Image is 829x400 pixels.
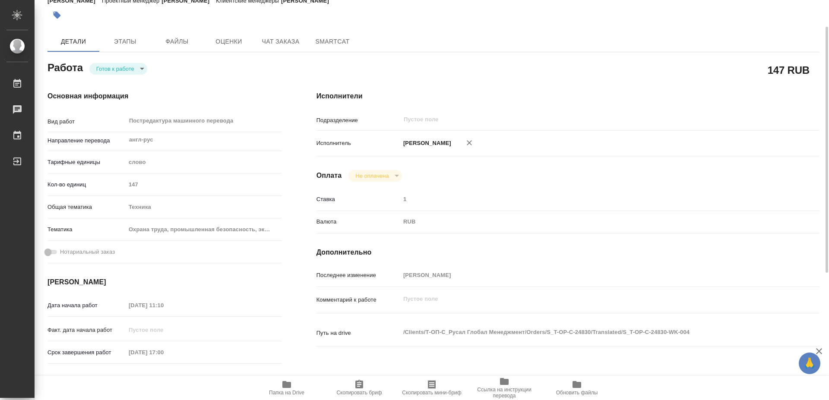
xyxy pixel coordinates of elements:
[269,390,304,396] span: Папка на Drive
[47,301,126,310] p: Дата начала работ
[400,139,451,148] p: [PERSON_NAME]
[47,59,83,75] h2: Работа
[768,63,810,77] h2: 147 RUB
[260,36,301,47] span: Чат заказа
[556,390,598,396] span: Обновить файлы
[47,158,126,167] p: Тарифные единицы
[353,172,391,180] button: Не оплачена
[316,116,400,125] p: Подразделение
[250,376,323,400] button: Папка на Drive
[208,36,250,47] span: Оценки
[316,247,820,258] h4: Дополнительно
[47,91,282,101] h4: Основная информация
[348,170,402,182] div: Готов к работе
[400,269,778,281] input: Пустое поле
[316,271,400,280] p: Последнее изменение
[47,326,126,334] p: Факт. дата начала работ
[316,329,400,337] p: Путь на drive
[53,36,94,47] span: Детали
[47,180,126,189] p: Кол-во единиц
[316,91,820,101] h4: Исполнители
[400,325,778,340] textarea: /Clients/Т-ОП-С_Русал Глобал Менеджмент/Orders/S_T-OP-C-24830/Translated/S_T-OP-C-24830-WK-004
[396,376,468,400] button: Скопировать мини-бриф
[94,65,137,72] button: Готов к работе
[336,390,382,396] span: Скопировать бриф
[402,390,461,396] span: Скопировать мини-бриф
[126,299,201,312] input: Пустое поле
[156,36,198,47] span: Файлы
[400,214,778,229] div: RUB
[89,63,147,75] div: Готов к работе
[400,193,778,205] input: Пустое поле
[541,376,613,400] button: Обновить файлы
[47,136,126,145] p: Направление перевода
[323,376,396,400] button: Скопировать бриф
[460,133,479,152] button: Удалить исполнителя
[47,348,126,357] p: Срок завершения работ
[799,353,820,374] button: 🙏
[316,139,400,148] p: Исполнитель
[316,170,342,181] h4: Оплата
[126,200,282,214] div: Техника
[802,354,817,372] span: 🙏
[47,277,282,287] h4: [PERSON_NAME]
[316,296,400,304] p: Комментарий к работе
[126,155,282,170] div: слово
[316,195,400,204] p: Ставка
[312,36,353,47] span: SmartCat
[47,6,66,25] button: Добавить тэг
[403,114,757,125] input: Пустое поле
[316,217,400,226] p: Валюта
[126,222,282,237] div: Охрана труда, промышленная безопасность, экология и стандартизация
[47,203,126,211] p: Общая тематика
[126,324,201,336] input: Пустое поле
[473,387,535,399] span: Ссылка на инструкции перевода
[468,376,541,400] button: Ссылка на инструкции перевода
[126,346,201,359] input: Пустое поле
[104,36,146,47] span: Этапы
[47,225,126,234] p: Тематика
[126,178,282,191] input: Пустое поле
[60,248,115,256] span: Нотариальный заказ
[47,117,126,126] p: Вид работ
